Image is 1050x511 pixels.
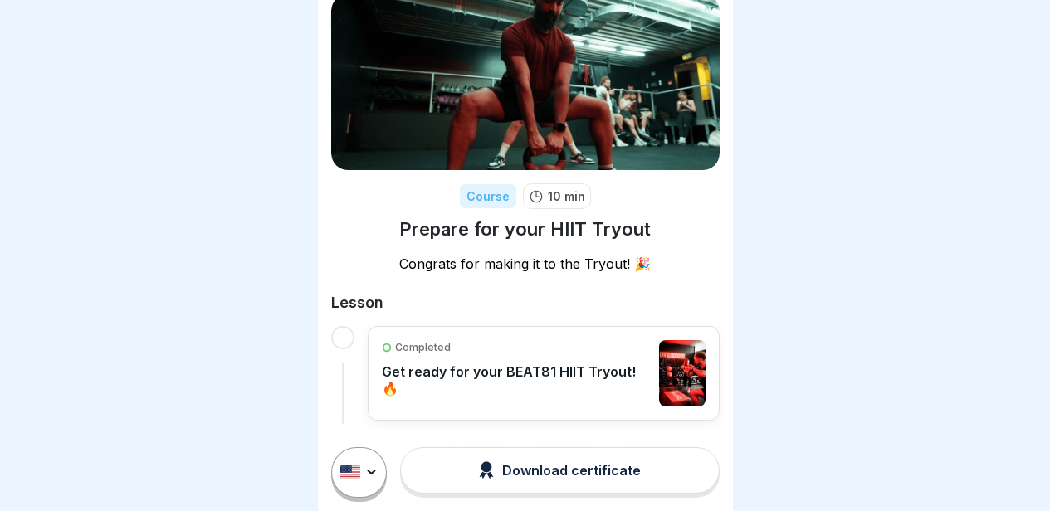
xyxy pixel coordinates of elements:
[460,184,516,208] div: Course
[340,465,360,480] img: us.svg
[400,447,719,494] button: Download certificate
[382,363,652,397] p: Get ready for your BEAT81 HIIT Tryout! 🔥
[479,461,641,479] div: Download certificate
[382,340,706,406] a: CompletedGet ready for your BEAT81 HIIT Tryout! 🔥
[395,340,451,355] p: Completed
[659,340,705,406] img: clwhsn9e700003b6v95sko0se.jpg
[548,187,585,205] p: 10 min
[331,255,720,273] p: Congrats for making it to the Tryout! 🎉
[331,293,720,313] h2: Lesson
[399,217,651,241] h1: Prepare for your HIIT Tryout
